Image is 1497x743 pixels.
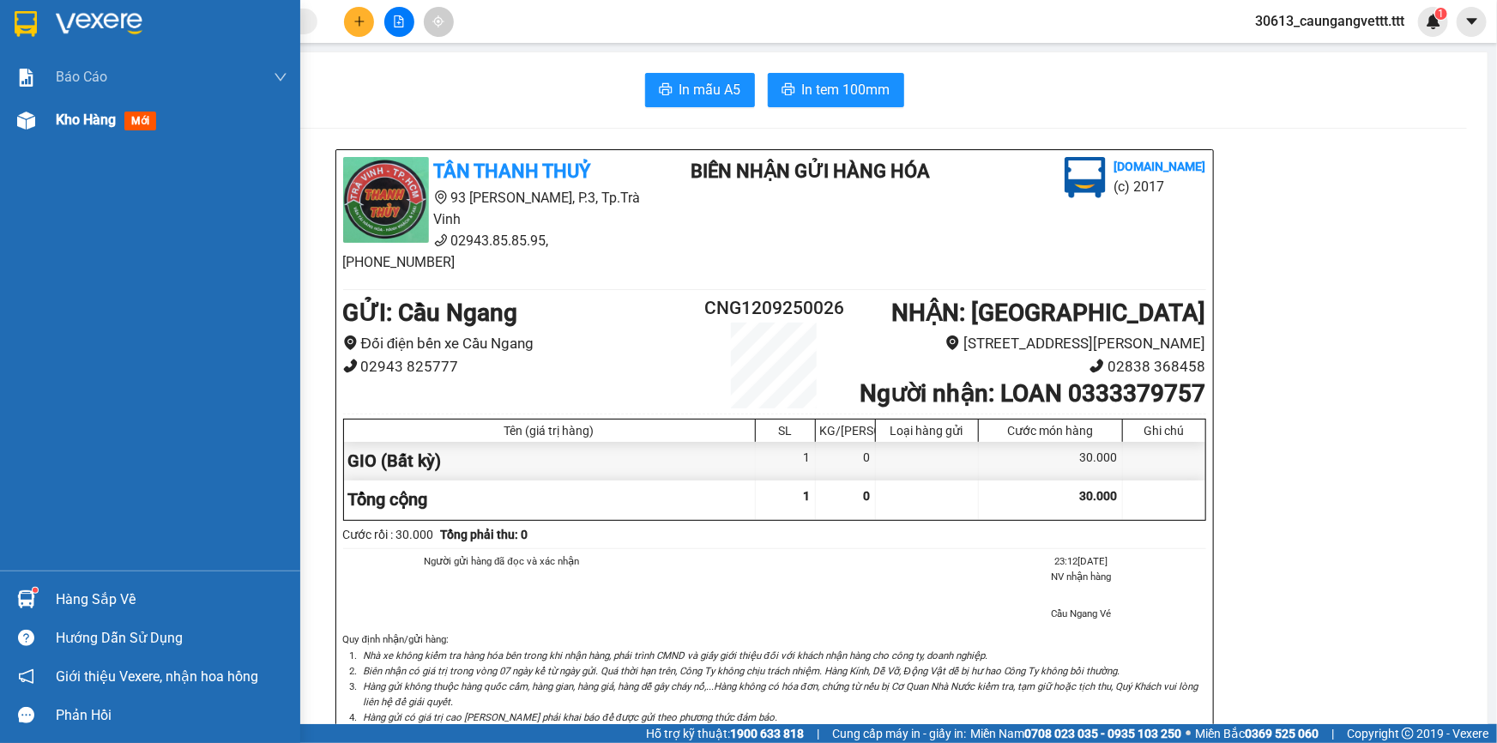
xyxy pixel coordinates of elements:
span: | [817,724,819,743]
span: phone [434,233,448,247]
img: logo.jpg [343,157,429,243]
span: caret-down [1464,14,1480,29]
i: Hàng gửi có giá trị cao [PERSON_NAME] phải khai báo để được gửi theo phương thức đảm bảo. [364,711,778,723]
li: 93 [PERSON_NAME], P.3, Tp.Trà Vinh [343,187,662,230]
i: Nhà xe không kiểm tra hàng hóa bên trong khi nhận hàng, phải trình CMND và giấy giới thiệu đối vớ... [364,649,987,661]
strong: 0708 023 035 - 0935 103 250 [1024,727,1181,740]
div: GIO (Bất kỳ) [344,442,756,480]
div: Phản hồi [56,703,287,728]
li: Cầu Ngang Vé [957,606,1206,621]
div: Hướng dẫn sử dụng [56,625,287,651]
i: Biên nhận có giá trị trong vòng 07 ngày kể từ ngày gửi. Quá thời hạn trên, Công Ty không chịu trá... [364,665,1120,677]
div: SL [760,424,811,438]
div: Cầu Ngang [15,15,100,56]
span: mới [124,112,156,130]
li: 02838 368458 [846,355,1205,378]
li: [STREET_ADDRESS][PERSON_NAME] [846,332,1205,355]
div: Cước món hàng [983,424,1118,438]
span: plus [353,15,365,27]
img: logo.jpg [1065,157,1106,198]
span: 1 [804,489,811,503]
span: down [274,70,287,84]
b: Tổng phải thu: 0 [441,528,528,541]
span: notification [18,668,34,685]
span: phone [343,359,358,373]
div: Loại hàng gửi [880,424,974,438]
b: TÂN THANH THUỶ [434,160,591,182]
li: 02943 825777 [343,355,703,378]
button: plus [344,7,374,37]
li: 02943.85.85.95, [PHONE_NUMBER] [343,230,662,273]
li: Người gửi hàng đã đọc và xác nhận [377,553,626,569]
img: logo-vxr [15,11,37,37]
span: Kho hàng [56,112,116,128]
span: CR : [13,110,39,128]
img: warehouse-icon [17,112,35,130]
button: file-add [384,7,414,37]
span: file-add [393,15,405,27]
span: In tem 100mm [802,79,890,100]
span: phone [1090,359,1104,373]
span: ⚪️ [1186,730,1191,737]
b: Người nhận : LOAN 0333379757 [860,379,1205,408]
li: 23:12[DATE] [957,553,1206,569]
span: message [18,707,34,723]
span: Tổng cộng [348,489,428,510]
span: Báo cáo [56,66,107,88]
h2: CNG1209250026 [703,294,847,323]
span: 0 [864,489,871,503]
div: Cước rồi : 30.000 [343,525,434,544]
b: [DOMAIN_NAME] [1114,160,1206,173]
span: environment [343,335,358,350]
strong: 1900 633 818 [730,727,804,740]
li: (c) 2017 [1114,176,1206,197]
div: LOAN [112,53,286,74]
span: 30613_caungangvettt.ttt [1241,10,1418,32]
span: environment [434,190,448,204]
div: 30.000 [979,442,1123,480]
li: Đối điện bến xe Cầu Ngang [343,332,703,355]
div: Tên (giá trị hàng) [348,424,751,438]
span: copyright [1402,728,1414,740]
span: Miền Bắc [1195,724,1319,743]
span: Giới thiệu Vexere, nhận hoa hồng [56,666,258,687]
div: Ghi chú [1127,424,1201,438]
span: environment [945,335,960,350]
b: GỬI : Cầu Ngang [343,299,518,327]
span: 30.000 [1080,489,1118,503]
span: In mẫu A5 [679,79,741,100]
button: caret-down [1457,7,1487,37]
button: printerIn mẫu A5 [645,73,755,107]
sup: 1 [33,588,38,593]
span: aim [432,15,444,27]
div: KG/[PERSON_NAME] [820,424,871,438]
span: Miền Nam [970,724,1181,743]
span: printer [659,82,673,99]
div: 30.000 [13,108,102,129]
button: printerIn tem 100mm [768,73,904,107]
span: printer [782,82,795,99]
span: Nhận: [112,15,153,33]
span: Cung cấp máy in - giấy in: [832,724,966,743]
span: | [1331,724,1334,743]
span: 1 [1438,8,1444,20]
div: 1 [756,442,816,480]
img: icon-new-feature [1426,14,1441,29]
span: Hỗ trợ kỹ thuật: [646,724,804,743]
div: [GEOGRAPHIC_DATA] [112,15,286,53]
b: NHẬN : [GEOGRAPHIC_DATA] [891,299,1205,327]
i: Hàng gửi không thuộc hàng quốc cấm, hàng gian, hàng giả, hàng dễ gây cháy nổ,...Hàng không có hóa... [364,680,1198,708]
b: BIÊN NHẬN GỬI HÀNG HÓA [691,160,930,182]
strong: 0369 525 060 [1245,727,1319,740]
span: question-circle [18,630,34,646]
div: Hàng sắp về [56,587,287,613]
div: 0333379757 [112,74,286,98]
sup: 1 [1435,8,1447,20]
img: solution-icon [17,69,35,87]
li: NV nhận hàng [957,569,1206,584]
div: 0 [816,442,876,480]
span: Gửi: [15,16,41,34]
button: aim [424,7,454,37]
img: warehouse-icon [17,590,35,608]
